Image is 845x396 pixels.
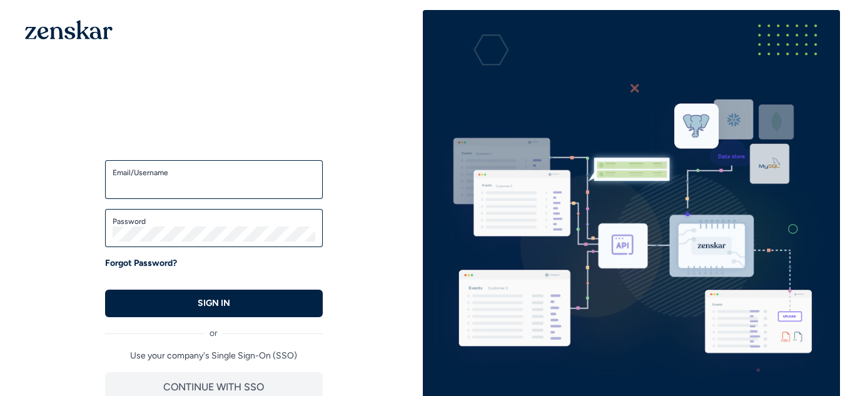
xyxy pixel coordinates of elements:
[105,290,323,317] button: SIGN IN
[198,297,230,310] p: SIGN IN
[105,350,323,362] p: Use your company's Single Sign-On (SSO)
[105,257,177,270] a: Forgot Password?
[113,216,315,226] label: Password
[105,317,323,340] div: or
[25,20,113,39] img: 1OGAJ2xQqyY4LXKgY66KYq0eOWRCkrZdAb3gUhuVAqdWPZE9SRJmCz+oDMSn4zDLXe31Ii730ItAGKgCKgCCgCikA4Av8PJUP...
[113,168,315,178] label: Email/Username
